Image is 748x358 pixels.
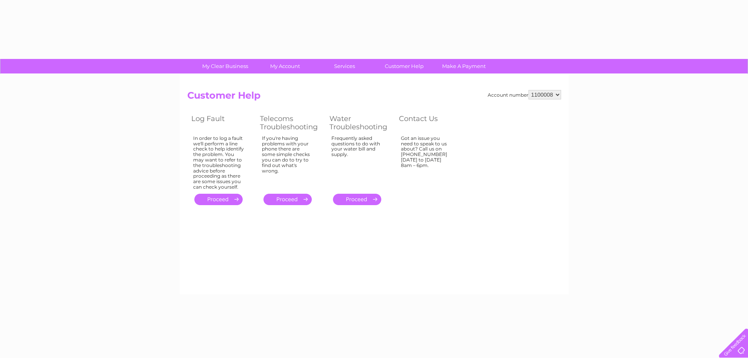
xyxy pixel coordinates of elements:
div: Got an issue you need to speak to us about? Call us on [PHONE_NUMBER] [DATE] to [DATE] 8am – 6pm. [401,136,452,187]
div: Account number [488,90,561,99]
a: Customer Help [372,59,437,73]
th: Contact Us [395,112,464,133]
a: . [333,194,381,205]
th: Water Troubleshooting [326,112,395,133]
h2: Customer Help [187,90,561,105]
div: If you're having problems with your phone there are some simple checks you can do to try to find ... [262,136,314,187]
a: Make A Payment [432,59,496,73]
a: . [194,194,243,205]
a: Services [312,59,377,73]
div: Frequently asked questions to do with your water bill and supply. [331,136,383,187]
div: In order to log a fault we'll perform a line check to help identify the problem. You may want to ... [193,136,244,190]
th: Log Fault [187,112,256,133]
a: My Clear Business [193,59,258,73]
a: My Account [252,59,317,73]
a: . [263,194,312,205]
th: Telecoms Troubleshooting [256,112,326,133]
